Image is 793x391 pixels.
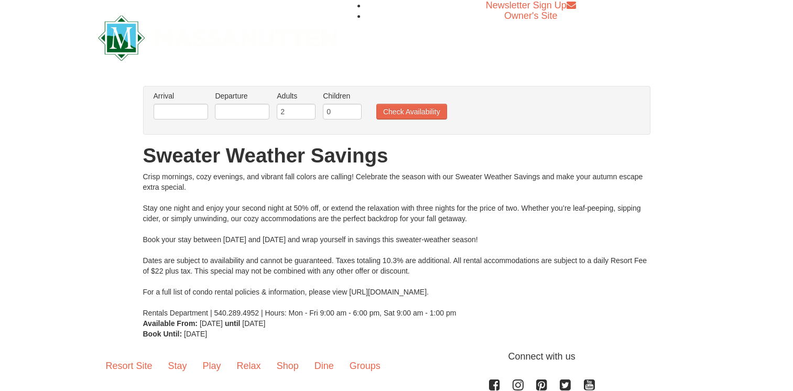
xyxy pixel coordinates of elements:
[195,350,229,382] a: Play
[376,104,447,120] button: Check Availability
[143,145,650,166] h1: Sweater Weather Savings
[504,10,557,21] a: Owner's Site
[143,330,182,338] strong: Book Until:
[154,91,208,101] label: Arrival
[160,350,195,382] a: Stay
[323,91,362,101] label: Children
[143,319,198,328] strong: Available From:
[215,91,269,101] label: Departure
[225,319,241,328] strong: until
[277,91,316,101] label: Adults
[98,350,696,364] p: Connect with us
[98,24,338,49] a: Massanutten Resort
[342,350,388,382] a: Groups
[307,350,342,382] a: Dine
[143,171,650,318] div: Crisp mornings, cozy evenings, and vibrant fall colors are calling! Celebrate the season with our...
[269,350,307,382] a: Shop
[184,330,207,338] span: [DATE]
[98,350,160,382] a: Resort Site
[242,319,265,328] span: [DATE]
[229,350,269,382] a: Relax
[200,319,223,328] span: [DATE]
[98,15,338,61] img: Massanutten Resort Logo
